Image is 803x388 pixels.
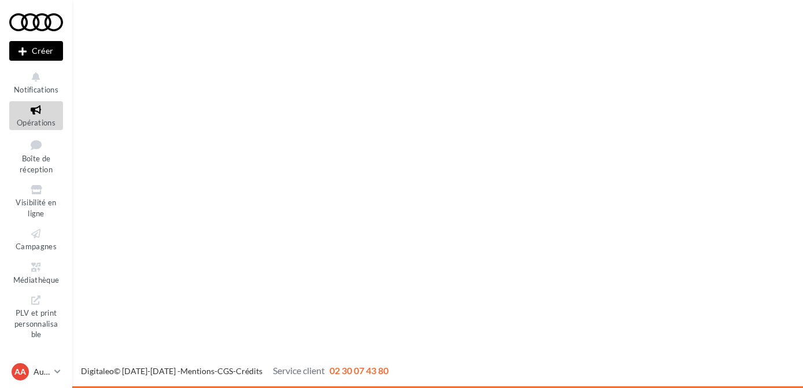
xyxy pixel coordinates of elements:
[180,366,214,376] a: Mentions
[81,366,388,376] span: © [DATE]-[DATE] - - -
[17,118,55,127] span: Opérations
[34,366,50,378] p: Audi AGEN
[9,225,63,253] a: Campagnes
[13,275,60,284] span: Médiathèque
[9,361,63,383] a: AA Audi AGEN
[14,306,58,339] span: PLV et print personnalisable
[14,366,26,378] span: AA
[14,85,58,94] span: Notifications
[9,101,63,130] a: Opérations
[16,198,56,218] span: Visibilité en ligne
[217,366,233,376] a: CGS
[9,41,63,61] div: Nouvelle campagne
[81,366,114,376] a: Digitaleo
[330,365,388,376] span: 02 30 07 43 80
[16,242,57,251] span: Campagnes
[9,41,63,61] button: Créer
[236,366,262,376] a: Crédits
[273,365,325,376] span: Service client
[9,291,63,342] a: PLV et print personnalisable
[9,135,63,177] a: Boîte de réception
[9,181,63,220] a: Visibilité en ligne
[9,68,63,97] button: Notifications
[20,154,53,174] span: Boîte de réception
[9,258,63,287] a: Médiathèque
